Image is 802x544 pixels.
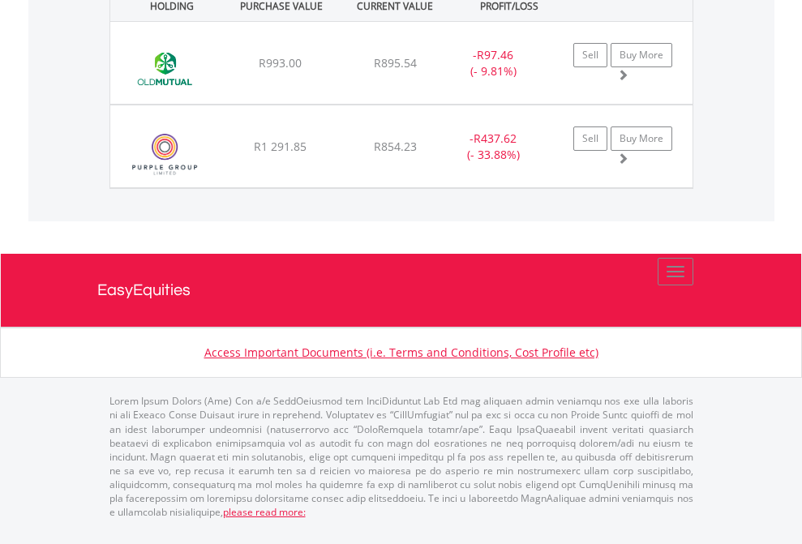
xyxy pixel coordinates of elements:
span: R97.46 [477,47,513,62]
span: R1 291.85 [254,139,307,154]
a: EasyEquities [97,254,706,327]
span: R437.62 [474,131,517,146]
img: EQU.ZA.PPE.png [118,126,212,183]
a: Access Important Documents (i.e. Terms and Conditions, Cost Profile etc) [204,345,598,360]
div: - (- 9.81%) [443,47,544,79]
a: please read more: [223,505,306,519]
p: Lorem Ipsum Dolors (Ame) Con a/e SeddOeiusmod tem InciDiduntut Lab Etd mag aliquaen admin veniamq... [109,394,693,519]
img: EQU.ZA.OMU.png [118,42,210,100]
span: R895.54 [374,55,417,71]
div: - (- 33.88%) [443,131,544,163]
a: Sell [573,43,607,67]
a: Sell [573,126,607,151]
a: Buy More [611,126,672,151]
span: R993.00 [259,55,302,71]
a: Buy More [611,43,672,67]
span: R854.23 [374,139,417,154]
